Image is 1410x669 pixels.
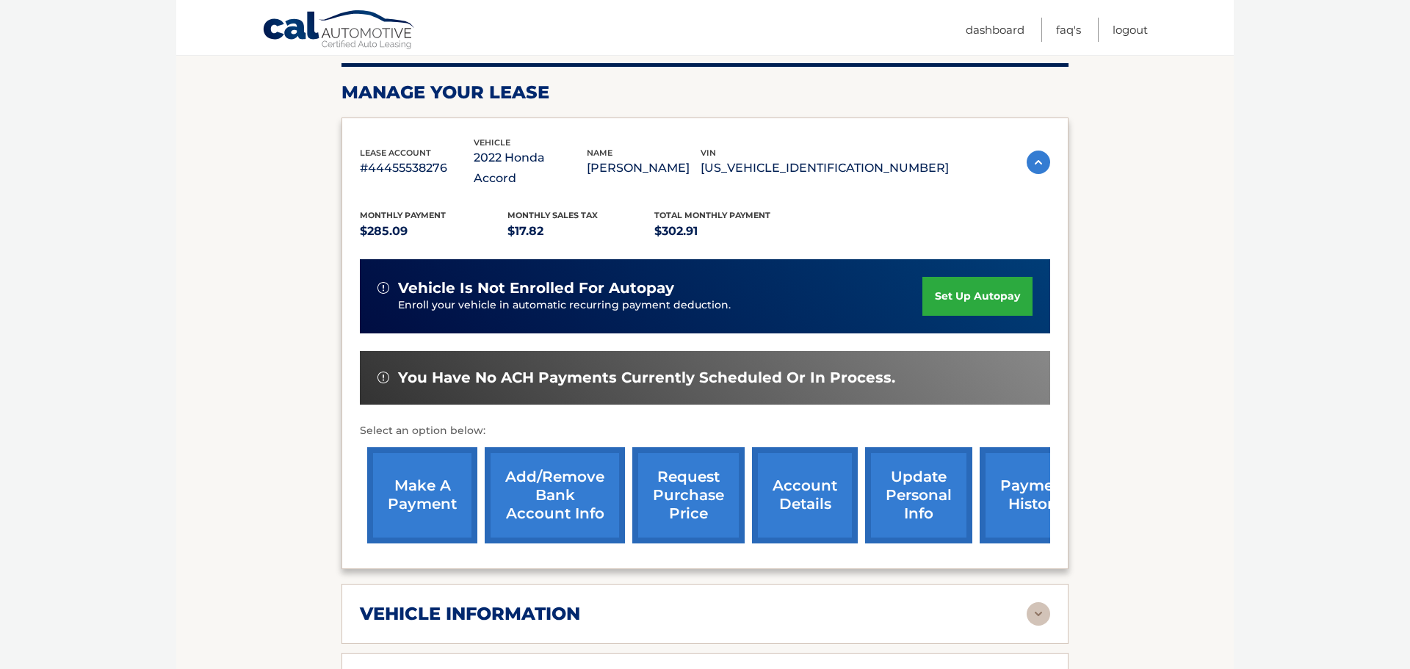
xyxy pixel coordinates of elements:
[377,372,389,383] img: alert-white.svg
[360,210,446,220] span: Monthly Payment
[922,277,1033,316] a: set up autopay
[980,447,1090,543] a: payment history
[587,158,701,178] p: [PERSON_NAME]
[701,148,716,158] span: vin
[367,447,477,543] a: make a payment
[1027,151,1050,174] img: accordion-active.svg
[1113,18,1148,42] a: Logout
[654,210,770,220] span: Total Monthly Payment
[398,369,895,387] span: You have no ACH payments currently scheduled or in process.
[966,18,1024,42] a: Dashboard
[360,422,1050,440] p: Select an option below:
[485,447,625,543] a: Add/Remove bank account info
[360,221,507,242] p: $285.09
[377,282,389,294] img: alert-white.svg
[632,447,745,543] a: request purchase price
[398,297,922,314] p: Enroll your vehicle in automatic recurring payment deduction.
[587,148,612,158] span: name
[1056,18,1081,42] a: FAQ's
[507,221,655,242] p: $17.82
[865,447,972,543] a: update personal info
[1027,602,1050,626] img: accordion-rest.svg
[360,148,431,158] span: lease account
[654,221,802,242] p: $302.91
[398,279,674,297] span: vehicle is not enrolled for autopay
[360,158,474,178] p: #44455538276
[262,10,416,52] a: Cal Automotive
[474,137,510,148] span: vehicle
[752,447,858,543] a: account details
[474,148,587,189] p: 2022 Honda Accord
[701,158,949,178] p: [US_VEHICLE_IDENTIFICATION_NUMBER]
[360,603,580,625] h2: vehicle information
[341,82,1069,104] h2: Manage Your Lease
[507,210,598,220] span: Monthly sales Tax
